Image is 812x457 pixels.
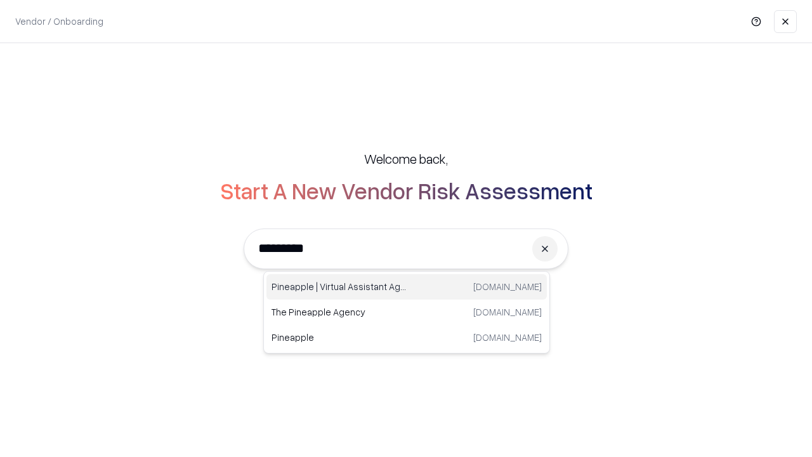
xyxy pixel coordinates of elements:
p: Pineapple [272,331,407,344]
p: Vendor / Onboarding [15,15,103,28]
div: Suggestions [263,271,550,354]
h5: Welcome back, [364,150,448,168]
p: The Pineapple Agency [272,305,407,319]
p: [DOMAIN_NAME] [473,280,542,293]
p: [DOMAIN_NAME] [473,331,542,344]
p: Pineapple | Virtual Assistant Agency [272,280,407,293]
p: [DOMAIN_NAME] [473,305,542,319]
h2: Start A New Vendor Risk Assessment [220,178,593,203]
